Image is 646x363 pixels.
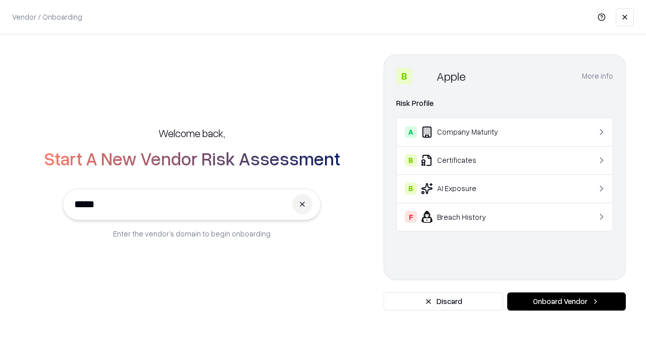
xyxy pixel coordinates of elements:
div: AI Exposure [405,183,568,195]
p: Vendor / Onboarding [12,12,82,22]
div: Breach History [405,211,568,223]
div: F [405,211,417,223]
h2: Start A New Vendor Risk Assessment [44,148,340,168]
div: B [396,68,412,84]
p: Enter the vendor’s domain to begin onboarding [113,228,271,239]
div: Risk Profile [396,97,613,109]
button: Onboard Vendor [507,292,626,311]
div: B [405,183,417,195]
div: Company Maturity [405,126,568,138]
div: Apple [437,68,466,84]
button: Discard [384,292,503,311]
div: B [405,154,417,166]
div: A [405,126,417,138]
img: Apple [416,68,433,84]
button: More info [582,67,613,85]
h5: Welcome back, [158,126,225,140]
div: Certificates [405,154,568,166]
